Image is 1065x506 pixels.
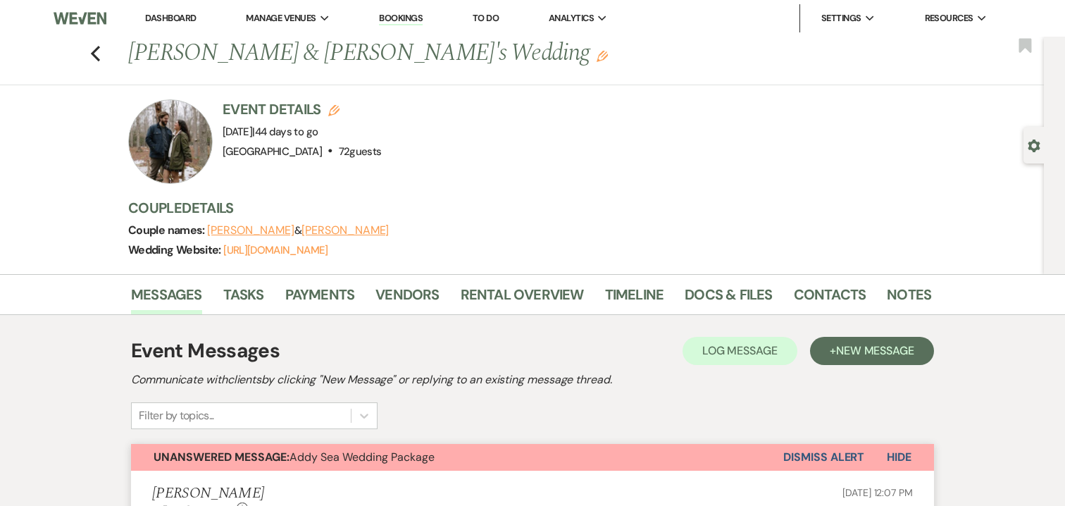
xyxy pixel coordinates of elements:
span: 44 days to go [255,125,318,139]
span: Resources [925,11,973,25]
span: Analytics [549,11,594,25]
span: Manage Venues [246,11,316,25]
a: [URL][DOMAIN_NAME] [223,243,328,257]
span: Wedding Website: [128,242,223,257]
button: +New Message [810,337,934,365]
a: Payments [285,283,355,314]
a: Timeline [605,283,664,314]
span: Couple names: [128,223,207,237]
h3: Event Details [223,99,381,119]
span: [DATE] 12:07 PM [842,486,913,499]
a: Docs & Files [685,283,772,314]
button: [PERSON_NAME] [207,225,294,236]
a: Dashboard [145,12,196,24]
button: Edit [597,49,608,62]
span: [GEOGRAPHIC_DATA] [223,144,322,159]
a: Bookings [379,12,423,25]
span: New Message [836,343,914,358]
h5: [PERSON_NAME] [152,485,264,502]
a: Contacts [794,283,866,314]
a: Notes [887,283,931,314]
h2: Communicate with clients by clicking "New Message" or replying to an existing message thread. [131,371,934,388]
button: Unanswered Message:Addy Sea Wedding Package [131,444,783,471]
span: Hide [887,450,911,464]
img: Weven Logo [54,4,106,33]
a: Messages [131,283,202,314]
span: | [252,125,318,139]
button: Hide [864,444,934,471]
a: Vendors [375,283,439,314]
strong: Unanswered Message: [154,450,289,464]
span: Log Message [702,343,778,358]
button: Open lead details [1028,138,1040,152]
h1: [PERSON_NAME] & [PERSON_NAME]'s Wedding [128,37,759,70]
a: To Do [473,12,499,24]
span: & [207,223,389,237]
a: Tasks [223,283,264,314]
span: 72 guests [339,144,382,159]
span: Settings [821,11,861,25]
span: Addy Sea Wedding Package [154,450,435,464]
a: Rental Overview [461,283,584,314]
div: Filter by topics... [139,407,214,424]
h3: Couple Details [128,198,917,218]
h1: Event Messages [131,336,280,366]
button: [PERSON_NAME] [301,225,389,236]
button: Dismiss Alert [783,444,864,471]
span: [DATE] [223,125,318,139]
button: Log Message [683,337,797,365]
